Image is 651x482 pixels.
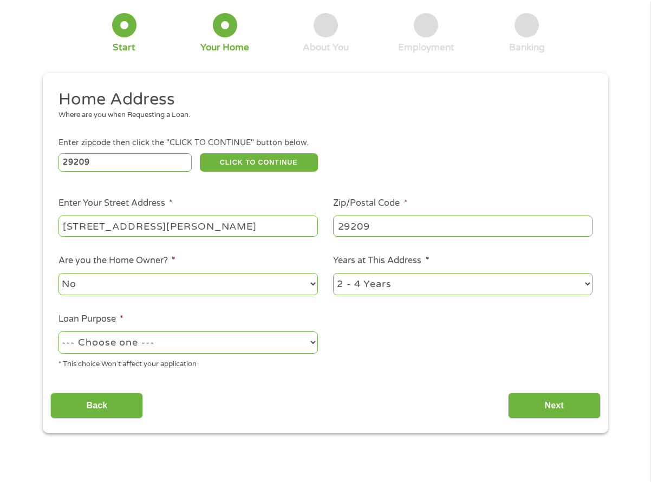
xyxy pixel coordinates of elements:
[58,255,175,266] label: Are you the Home Owner?
[398,42,454,54] div: Employment
[509,42,545,54] div: Banking
[333,255,429,266] label: Years at This Address
[58,110,585,121] div: Where are you when Requesting a Loan.
[113,42,135,54] div: Start
[58,216,318,236] input: 1 Main Street
[58,153,192,172] input: Enter Zipcode (e.g 01510)
[200,42,249,54] div: Your Home
[303,42,349,54] div: About You
[58,198,173,209] label: Enter Your Street Address
[508,393,601,419] input: Next
[58,89,585,110] h2: Home Address
[58,314,123,325] label: Loan Purpose
[333,198,407,209] label: Zip/Postal Code
[58,137,593,149] div: Enter zipcode then click the "CLICK TO CONTINUE" button below.
[200,153,318,172] button: CLICK TO CONTINUE
[58,355,318,370] div: * This choice Won’t affect your application
[50,393,143,419] input: Back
